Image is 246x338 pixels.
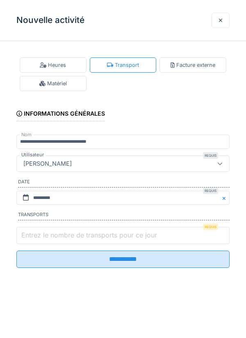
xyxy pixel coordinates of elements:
h3: Nouvelle activité [16,15,84,25]
label: Transports [18,211,230,220]
label: Nom [20,131,33,138]
div: [PERSON_NAME] [20,159,75,168]
div: Requis [203,224,218,230]
button: Close [221,191,230,205]
label: Date [18,178,230,187]
div: Requis [203,187,218,194]
div: Transport [107,61,139,69]
div: Informations générales [16,107,105,121]
label: Entrez le nombre de transports pour ce jour [20,230,159,240]
div: Matériel [39,80,66,87]
div: Heures [40,61,66,69]
div: Facture externe [171,61,215,69]
div: Requis [203,152,218,159]
label: Utilisateur [20,151,46,158]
